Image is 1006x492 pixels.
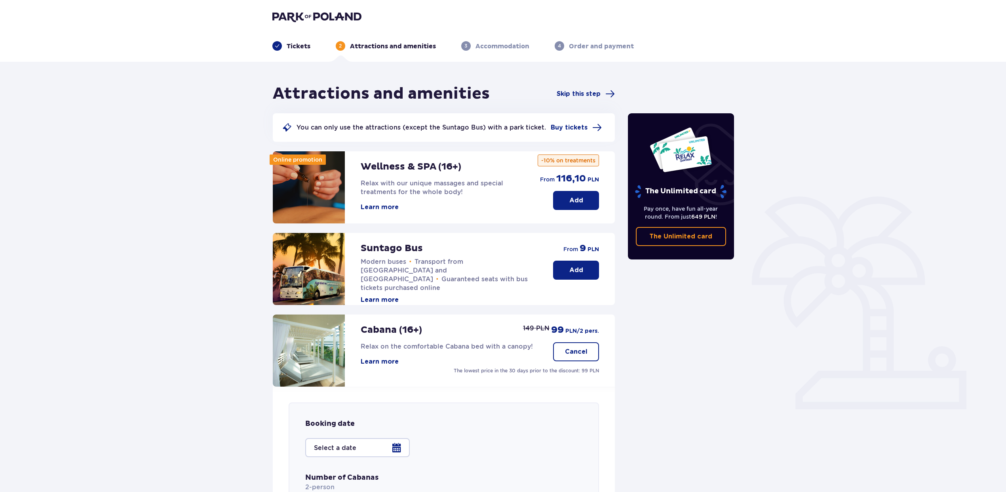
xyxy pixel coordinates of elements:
span: Skip this step [557,90,601,98]
span: Relax with our unique massages and special treatments for the whole body! [361,179,503,196]
button: Add [553,261,599,280]
span: Transport from [GEOGRAPHIC_DATA] and [GEOGRAPHIC_DATA] [361,258,464,283]
p: Order and payment [569,42,634,51]
div: 4Order and payment [555,41,634,51]
img: attraction [273,151,345,223]
span: PLN /2 pers. [565,327,599,335]
button: Learn more [361,203,399,212]
span: 2-person [305,483,335,491]
span: Modern buses [361,258,406,265]
div: Online promotion [270,154,326,165]
span: 99 [551,324,564,336]
button: Learn more [361,296,399,304]
p: Booking date [305,419,355,429]
button: Cancel [553,342,599,361]
span: 9 [580,242,586,254]
div: 2Attractions and amenities [336,41,436,51]
img: attraction [273,233,345,305]
a: Buy tickets [551,123,602,132]
p: Add [569,196,583,205]
img: attraction [273,315,345,387]
img: Park of Poland logo [272,11,361,22]
p: 2 [339,42,342,50]
p: The Unlimited card [634,185,727,198]
p: The Unlimited card [649,232,712,241]
span: Buy tickets [551,123,588,132]
span: • [436,275,439,283]
a: Skip this step [557,89,615,99]
p: The lowest price in the 30 days prior to the discount: 99 PLN [454,367,599,374]
button: Add [553,191,599,210]
p: Cancel [565,347,588,356]
p: Attractions and amenities [350,42,436,51]
h1: Attractions and amenities [273,84,490,104]
p: 4 [558,42,561,50]
p: Accommodation [475,42,529,51]
p: 149 PLN [523,324,550,333]
p: -10% on treatments [538,154,599,166]
p: Add [569,266,583,275]
span: PLN [588,246,599,254]
p: Tickets [287,42,310,51]
p: Number of Cabanas [305,473,378,492]
span: 116,10 [556,173,586,185]
button: Learn more [361,357,399,366]
span: 649 PLN [691,214,715,220]
a: The Unlimited card [636,227,726,246]
p: Suntago Bus [361,242,423,254]
p: 3 [464,42,467,50]
span: PLN [588,176,599,184]
span: Relax on the comfortable Cabana bed with a canopy! [361,343,533,350]
p: You can only use the attractions (except the Suntago Bus) with a park ticket. [297,123,546,132]
span: from [563,245,578,253]
div: Tickets [272,41,310,51]
img: Two entry cards to Suntago with the word 'UNLIMITED RELAX', featuring a white background with tro... [649,127,712,173]
div: 3Accommodation [461,41,529,51]
p: Pay once, have fun all-year round. From just ! [636,205,726,221]
span: Guaranteed seats with bus tickets purchased online [361,275,528,292]
span: • [409,258,412,266]
span: from [540,175,555,183]
p: Wellness & SPA (16+) [361,161,461,173]
p: Cabana (16+) [361,324,422,336]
